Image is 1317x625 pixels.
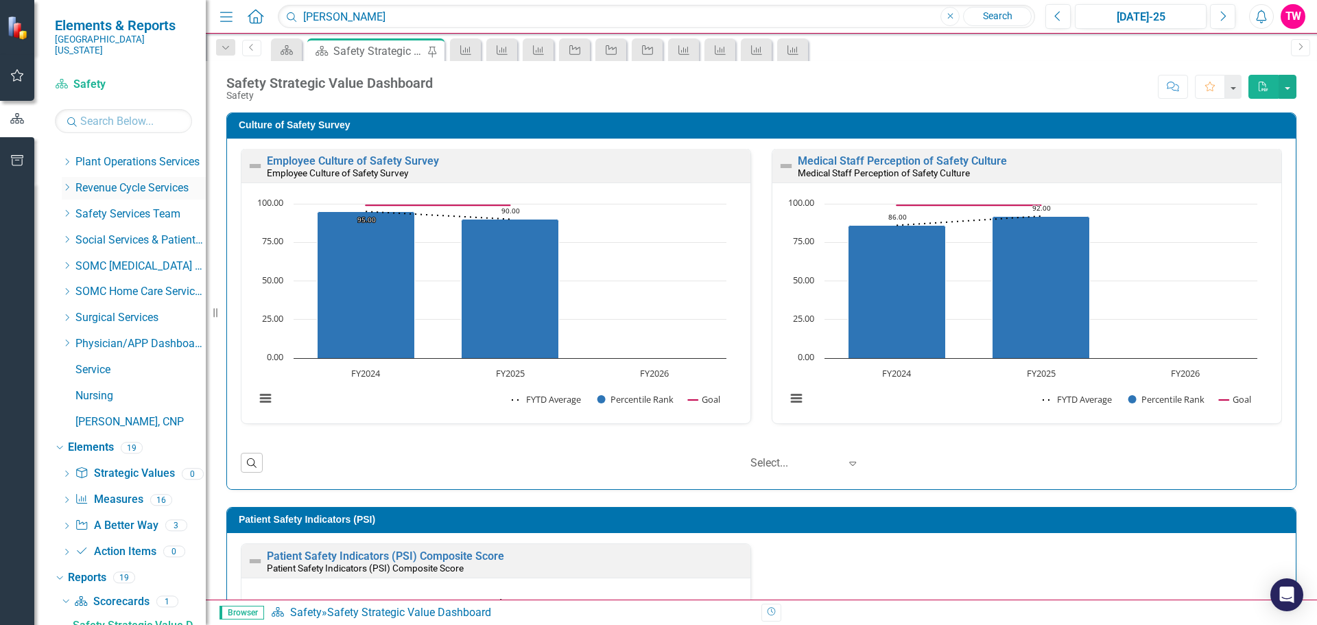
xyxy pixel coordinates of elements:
a: Service [75,362,206,378]
g: Percentile Rank, series 2 of 3. Bar series with 3 bars. [318,204,655,359]
button: View chart menu, Chart [787,389,806,408]
img: Not Defined [778,158,794,174]
path: FY2025, 90. Percentile Rank. [462,219,559,358]
img: Not Defined [247,553,263,569]
div: 1 [156,595,178,607]
text: 92.00 [1032,203,1051,213]
text: 75.00 [793,235,814,247]
div: Chart. Highcharts interactive chart. [248,197,744,420]
div: 16 [150,494,172,506]
div: Safety Strategic Value Dashboard [333,43,424,60]
text: 50.00 [793,274,814,286]
text: FY2024 [351,367,381,379]
text: 0.00 [267,351,283,363]
button: Show Goal [1219,393,1251,405]
small: Medical Staff Perception of Safety Culture [798,167,970,178]
div: 19 [121,442,143,453]
a: Safety Services Team [75,207,206,222]
a: Reports [68,570,106,586]
text: 100.00 [257,196,283,209]
button: TW [1281,4,1305,29]
button: View chart menu, Chart [256,389,275,408]
button: Show Percentile Rank [597,393,674,405]
path: FY2024, 86. Percentile Rank. [849,225,946,358]
a: Plant Operations Services [75,154,206,170]
text: 95.00 [357,215,376,224]
button: [DATE]-25 [1075,4,1207,29]
div: Chart. Highcharts interactive chart. [779,197,1274,420]
a: Patient Safety Indicators (PSI) Composite Score [267,550,504,563]
text: FY2026 [1171,367,1200,379]
small: Employee Culture of Safety Survey [267,167,408,178]
button: Show FYTD Average [512,393,582,405]
div: Open Intercom Messenger [1270,578,1303,611]
text: 75.00 [262,235,283,247]
svg: Interactive chart [779,197,1264,420]
a: Elements [68,440,114,456]
a: SOMC Home Care Services [75,284,206,300]
small: [GEOGRAPHIC_DATA][US_STATE] [55,34,192,56]
div: Safety Strategic Value Dashboard [226,75,433,91]
a: Measures [75,492,143,508]
img: ClearPoint Strategy [7,15,31,39]
div: » [271,605,751,621]
a: [PERSON_NAME], CNP [75,414,206,430]
path: FY2025, 92. Percentile Rank. [993,216,1090,358]
span: Elements & Reports [55,17,192,34]
a: Physician/APP Dashboards [75,336,206,352]
input: Search Below... [55,109,192,133]
text: 86.00 [888,212,907,222]
text: PSI Composite Score [442,596,541,609]
text: 25.00 [793,312,814,325]
text: FY2024 [882,367,912,379]
a: Safety [290,606,322,619]
a: Revenue Cycle Services [75,180,206,196]
text: 0.00 [798,351,814,363]
text: FY2025 [1027,367,1056,379]
div: Safety Strategic Value Dashboard [327,606,491,619]
svg: Interactive chart [248,197,733,420]
a: Action Items [75,544,156,560]
a: Social Services & Patient Relations [75,233,206,248]
g: Percentile Rank, series 2 of 3. Bar series with 3 bars. [849,204,1186,359]
path: FY2024, 95. Percentile Rank. [318,211,415,358]
h3: Culture of Safety Survey [239,120,1289,130]
a: SOMC [MEDICAL_DATA] & Infusion Services [75,259,206,274]
text: 50.00 [262,274,283,286]
a: Search [963,7,1032,26]
div: 19 [113,571,135,583]
button: Show Percentile Rank [1128,393,1205,405]
button: Show FYTD Average [1043,393,1113,405]
div: 0 [163,546,185,558]
text: 90.00 [501,206,520,215]
button: Show Goal [688,393,720,405]
a: A Better Way [75,518,158,534]
img: Not Defined [247,158,263,174]
a: Surgical Services [75,310,206,326]
a: Employee Culture of Safety Survey [267,154,439,167]
div: [DATE]-25 [1080,9,1202,25]
a: Nursing [75,388,206,404]
text: FY2026 [640,367,669,379]
div: 0 [182,468,204,480]
a: Strategic Values [75,466,174,482]
text: FY2025 [496,367,525,379]
small: Patient Safety Indicators (PSI) Composite Score [267,563,464,574]
div: 3 [165,520,187,532]
a: Scorecards [74,594,149,610]
input: Search ClearPoint... [278,5,1035,29]
g: Goal, series 3 of 3. Line with 3 data points. [894,202,1044,208]
a: Medical Staff Perception of Safety Culture [798,154,1007,167]
a: Safety [55,77,192,93]
div: Safety [226,91,433,101]
span: Browser [219,606,264,620]
text: 25.00 [262,312,283,325]
h3: Patient Safety Indicators (PSI) [239,515,1289,525]
text: 100.00 [788,196,814,209]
